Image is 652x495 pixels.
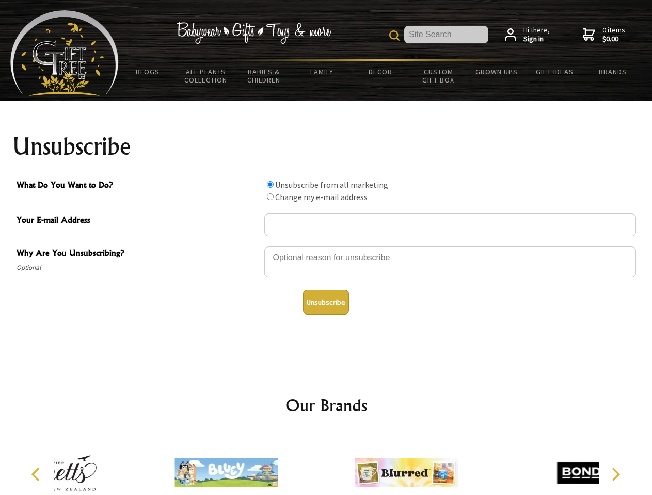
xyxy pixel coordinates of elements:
a: Grown Ups [467,61,526,82]
button: Unsubscribe [303,290,349,315]
input: What Do You Want to Do? [267,181,274,188]
span: Your E-mail Address [17,213,259,228]
img: Babyware - Gifts - Toys and more... [10,10,119,96]
span: Optional [17,261,259,274]
img: product search [389,30,400,41]
label: Unsubscribe from all marketing [275,179,388,190]
a: Gift Ideas [526,61,584,82]
h2: Our Brands [21,393,632,418]
button: Previous [26,463,49,486]
a: Hi there,Sign in [505,26,550,44]
a: All Plants Collection [177,61,235,91]
a: BLOGS [119,61,177,82]
strong: $0.00 [602,35,625,44]
span: 0 items [602,25,625,44]
span: Why Are You Unsubscribing? [17,246,259,261]
input: Your E-mail Address [264,213,636,236]
a: Brands [584,61,642,82]
a: Babies & Children [235,61,293,91]
strong: Sign in [523,35,550,44]
a: Custom Gift Box [409,61,468,91]
img: Babywear - Gifts - Toys & more [177,22,331,44]
label: Change my e-mail address [275,192,368,202]
span: Hi there, [523,26,550,44]
span: What Do You Want to Do? [17,178,259,193]
a: 0 items$0.00 [583,26,625,44]
input: What Do You Want to Do? [267,193,274,200]
textarea: Why Are You Unsubscribing? [264,246,636,277]
a: Family [293,61,352,82]
button: Next [604,463,627,486]
a: Decor [351,61,409,82]
input: Site Search [404,26,488,43]
h1: Unsubscribe [12,134,640,159]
